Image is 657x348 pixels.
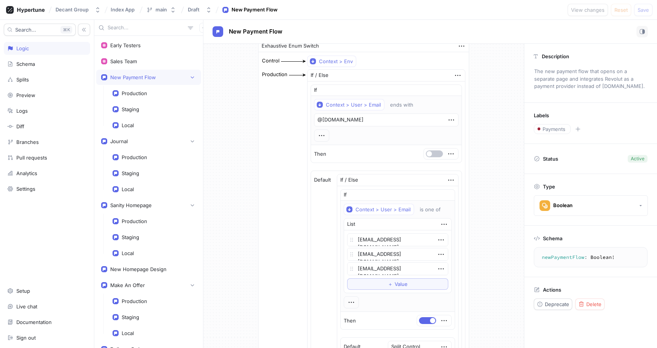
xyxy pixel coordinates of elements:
[314,150,326,158] p: Then
[16,303,37,310] div: Live chat
[110,58,137,64] div: Sales Team
[110,138,128,144] div: Journal
[188,6,200,13] div: Draft
[122,186,134,192] div: Local
[122,106,139,112] div: Staging
[319,58,353,65] div: Context > Env
[16,288,30,294] div: Setup
[347,278,448,290] button: ＋Value
[4,316,90,329] a: Documentation
[575,299,605,310] button: Delete
[543,287,561,293] p: Actions
[122,250,134,256] div: Local
[122,218,147,224] div: Production
[185,3,215,16] button: Draft
[347,233,448,246] textarea: [EMAIL_ADDRESS][DOMAIN_NAME]
[16,186,35,192] div: Settings
[545,302,569,306] span: Deprecate
[16,77,29,83] div: Splits
[122,122,134,128] div: Local
[16,139,39,145] div: Branches
[122,234,139,240] div: Staging
[16,170,37,176] div: Analytics
[534,299,572,310] button: Deprecate
[262,71,287,78] div: Production
[122,330,134,336] div: Local
[314,176,331,184] p: Default
[347,262,448,275] textarea: [EMAIL_ADDRESS][DOMAIN_NAME]
[16,108,28,114] div: Logs
[16,45,29,51] div: Logic
[543,184,555,190] p: Type
[111,7,135,12] span: Index App
[347,248,448,261] textarea: [EMAIL_ADDRESS][DOMAIN_NAME]
[347,220,355,228] div: List
[388,282,393,286] span: ＋
[326,102,381,108] div: Context > User > Email
[122,298,147,304] div: Production
[543,235,562,241] p: Schema
[531,65,651,93] p: The new payment flow that opens on a separate page and integrates Revolut as a payment provider i...
[16,335,36,341] div: Sign out
[586,302,601,306] span: Delete
[611,4,631,16] button: Reset
[534,195,648,216] button: Boolean
[543,127,565,131] span: Payments
[262,57,279,65] div: Control
[553,202,573,209] div: Boolean
[340,176,358,184] div: If / Else
[110,202,152,208] div: Sanity Homepage
[52,3,104,16] button: Decant Group
[395,282,408,286] span: Value
[534,124,571,134] button: Payments
[262,42,319,50] div: Exhaustive Enum Switch
[122,90,147,96] div: Production
[16,123,24,129] div: Diff
[16,319,52,325] div: Documentation
[122,170,139,176] div: Staging
[416,204,452,215] button: is one of
[16,155,47,161] div: Pull requests
[314,86,317,94] p: If
[355,206,411,213] div: Context > User > Email
[110,266,167,272] div: New Homepage Design
[143,3,179,16] button: main
[4,24,76,36] button: Search...K
[571,8,605,12] span: View changes
[631,155,644,162] div: Active
[56,6,89,13] div: Decant Group
[568,4,608,16] button: View changes
[307,56,356,67] button: Context > Env
[314,99,384,110] button: Context > User > Email
[614,8,628,12] span: Reset
[110,42,141,48] div: Early Testers
[634,4,652,16] button: Save
[15,27,36,32] span: Search...
[229,29,282,35] span: New Payment Flow
[122,314,139,320] div: Staging
[60,26,72,34] div: K
[232,6,278,14] div: New Payment Flow
[311,72,328,79] div: If / Else
[390,102,413,108] div: ends with
[542,53,569,59] p: Description
[108,24,185,32] input: Search...
[534,112,549,118] p: Labels
[314,113,459,126] textarea: @[DOMAIN_NAME]
[16,61,35,67] div: Schema
[537,251,644,264] textarea: newPaymentFlow: Boolean!
[110,282,145,288] div: Make An Offer
[387,99,424,110] button: ends with
[110,74,156,80] div: New Payment Flow
[122,154,147,160] div: Production
[344,191,347,199] p: If
[543,153,558,164] p: Status
[156,6,167,13] div: main
[344,317,356,325] p: Then
[638,8,649,12] span: Save
[344,204,414,215] button: Context > User > Email
[16,92,35,98] div: Preview
[420,206,441,213] div: is one of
